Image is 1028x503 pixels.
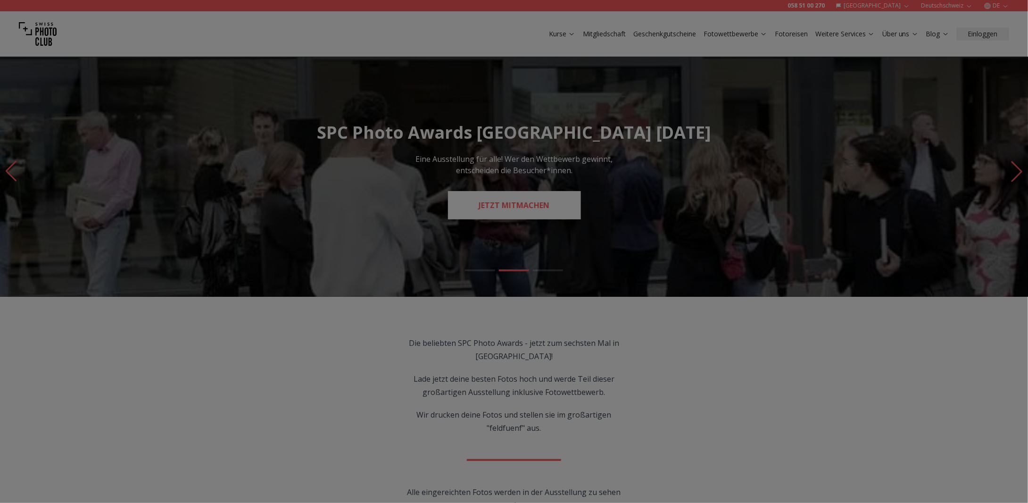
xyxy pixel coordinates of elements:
a: 058 51 00 270 [788,2,825,9]
a: Mitgliedschaft [583,29,626,39]
button: Geschenkgutscheine [630,27,700,41]
button: Einloggen [957,27,1009,41]
button: Fotowettbewerbe [700,27,771,41]
button: Fotoreisen [771,27,812,41]
p: Lade jetzt deine besten Fotos hoch und werde Teil dieser großartigen Ausstellung inklusive Fotowe... [406,372,622,399]
button: Mitgliedschaft [579,27,630,41]
p: Die beliebten SPC Photo Awards - jetzt zum sechsten Mal in [GEOGRAPHIC_DATA]! [406,336,622,363]
a: Fotowettbewerbe [704,29,767,39]
p: Eine Ausstellung für alle! Wer den Wettbewerb gewinnt, entscheiden die Besucher*innen. [409,153,620,176]
a: Fotoreisen [775,29,808,39]
a: JETZT MITMACHEN [448,191,581,219]
button: Über uns [879,27,922,41]
button: Kurse [545,27,579,41]
a: Über uns [882,29,919,39]
p: Wir drucken deine Fotos und stellen sie im großartigen "feldfuenf" aus. [406,408,622,435]
button: Weitere Services [812,27,879,41]
a: Geschenkgutscheine [633,29,696,39]
a: Kurse [549,29,575,39]
a: Weitere Services [815,29,875,39]
button: Blog [922,27,953,41]
a: Blog [926,29,949,39]
img: Swiss photo club [19,15,57,53]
